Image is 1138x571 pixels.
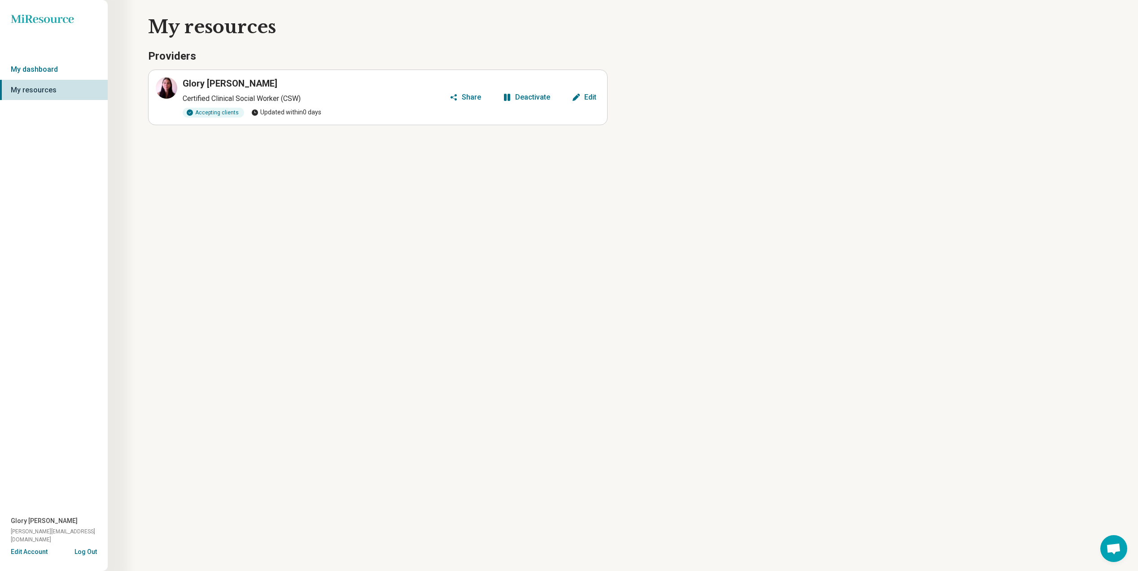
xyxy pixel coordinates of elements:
button: Share [446,90,485,105]
div: Edit [584,94,596,101]
button: Deactivate [499,90,554,105]
button: Edit Account [11,547,48,557]
button: Edit [568,90,600,105]
h3: Glory [PERSON_NAME] [183,77,277,90]
h3: Providers [148,49,608,64]
div: Deactivate [515,94,550,101]
span: [PERSON_NAME][EMAIL_ADDRESS][DOMAIN_NAME] [11,527,108,544]
h1: My resources [148,14,639,39]
button: Log Out [74,547,97,554]
p: Certified Clinical Social Worker (CSW) [183,93,446,104]
span: Glory [PERSON_NAME] [11,516,78,526]
div: Accepting clients [183,108,244,118]
span: Updated within 0 days [251,108,321,117]
div: Share [462,94,481,101]
div: Open chat [1100,535,1127,562]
